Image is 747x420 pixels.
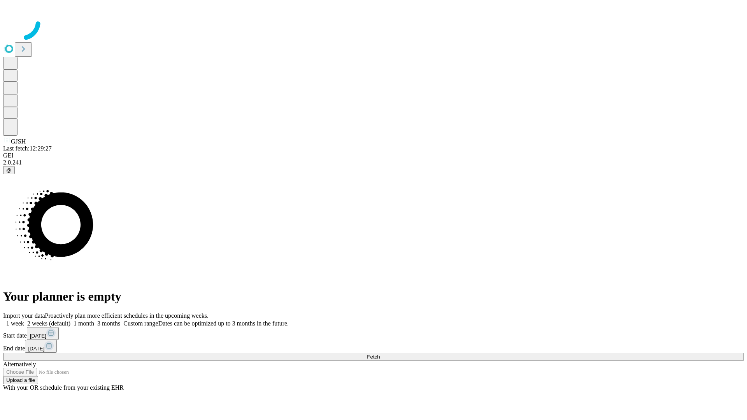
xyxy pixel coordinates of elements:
[11,138,26,145] span: GJSH
[3,384,124,391] span: With your OR schedule from your existing EHR
[97,320,120,327] span: 3 months
[3,312,45,319] span: Import your data
[123,320,158,327] span: Custom range
[3,353,744,361] button: Fetch
[3,340,744,353] div: End date
[28,346,44,352] span: [DATE]
[27,320,70,327] span: 2 weeks (default)
[45,312,209,319] span: Proactively plan more efficient schedules in the upcoming weeks.
[3,327,744,340] div: Start date
[25,340,57,353] button: [DATE]
[3,166,15,174] button: @
[6,320,24,327] span: 1 week
[74,320,94,327] span: 1 month
[27,327,59,340] button: [DATE]
[158,320,289,327] span: Dates can be optimized up to 3 months in the future.
[3,152,744,159] div: GEI
[3,145,52,152] span: Last fetch: 12:29:27
[3,376,38,384] button: Upload a file
[367,354,380,360] span: Fetch
[3,361,36,367] span: Alternatively
[30,333,46,339] span: [DATE]
[3,289,744,304] h1: Your planner is empty
[3,159,744,166] div: 2.0.241
[6,167,12,173] span: @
